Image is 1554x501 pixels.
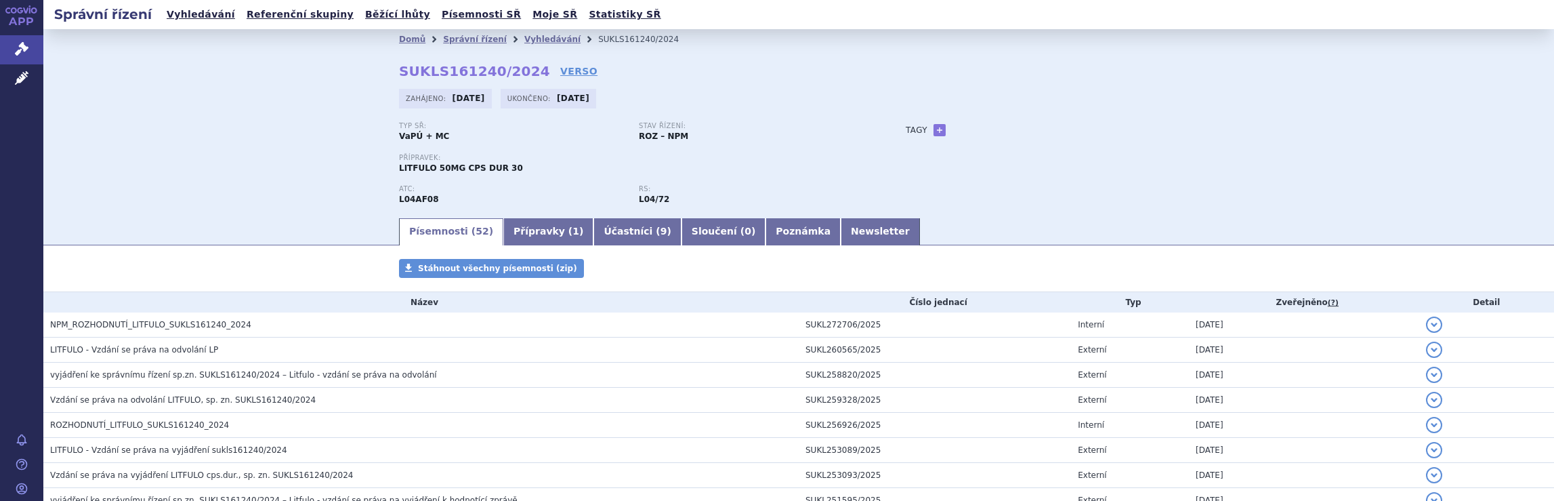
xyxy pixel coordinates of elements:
[799,438,1071,463] td: SUKL253089/2025
[50,370,437,380] span: vyjádření ke správnímu řízení sp.zn. SUKLS161240/2024 – Litfulo - vzdání se práva na odvolání
[799,413,1071,438] td: SUKL256926/2025
[1189,313,1419,338] td: [DATE]
[1078,445,1106,455] span: Externí
[1189,338,1419,363] td: [DATE]
[503,218,593,245] a: Přípravky (1)
[1189,388,1419,413] td: [DATE]
[1078,395,1106,405] span: Externí
[639,195,669,204] strong: ritlecitinib
[399,63,550,79] strong: SUKLS161240/2024
[585,5,665,24] a: Statistiky SŘ
[50,445,287,455] span: LITFULO - Vzdání se práva na vyjádření sukls161240/2024
[1426,392,1442,408] button: detail
[1078,370,1106,380] span: Externí
[799,363,1071,388] td: SUKL258820/2025
[841,218,920,245] a: Newsletter
[572,226,579,237] span: 1
[557,94,589,103] strong: [DATE]
[744,226,751,237] span: 0
[1426,442,1442,458] button: detail
[639,122,865,130] p: Stav řízení:
[406,93,448,104] span: Zahájeno:
[399,259,584,278] a: Stáhnout všechny písemnosti (zip)
[1189,363,1419,388] td: [DATE]
[1189,292,1419,313] th: Zveřejněno
[560,64,597,78] a: VERSO
[593,218,681,245] a: Účastníci (9)
[528,5,581,24] a: Moje SŘ
[1189,438,1419,463] td: [DATE]
[453,94,485,103] strong: [DATE]
[799,388,1071,413] td: SUKL259328/2025
[399,195,439,204] strong: RITLECITINIB
[399,185,625,193] p: ATC:
[765,218,841,245] a: Poznámka
[50,470,353,480] span: Vzdání se práva na vyjádření LITFULO cps.dur., sp. zn. SUKLS161240/2024
[399,163,523,173] span: LITFULO 50MG CPS DUR 30
[399,132,449,141] strong: VaPÚ + MC
[418,264,577,273] span: Stáhnout všechny písemnosti (zip)
[1426,342,1442,358] button: detail
[50,420,229,430] span: ROZHODNUTÍ_LITFULO_SUKLS161240_2024
[1078,420,1104,430] span: Interní
[1078,470,1106,480] span: Externí
[639,185,865,193] p: RS:
[399,218,503,245] a: Písemnosti (52)
[507,93,553,104] span: Ukončeno:
[1419,292,1554,313] th: Detail
[1426,417,1442,433] button: detail
[163,5,239,24] a: Vyhledávání
[598,29,696,49] li: SUKLS161240/2024
[1071,292,1189,313] th: Typ
[1426,467,1442,483] button: detail
[361,5,434,24] a: Běžící lhůty
[524,35,581,44] a: Vyhledávání
[1426,317,1442,333] button: detail
[43,292,799,313] th: Název
[660,226,667,237] span: 9
[799,292,1071,313] th: Číslo jednací
[799,313,1071,338] td: SUKL272706/2025
[639,132,688,141] strong: ROZ – NPM
[50,320,251,329] span: NPM_ROZHODNUTÍ_LITFULO_SUKLS161240_2024
[50,345,218,355] span: LITFULO - Vzdání se práva na odvolání LP
[1078,320,1104,329] span: Interní
[1189,413,1419,438] td: [DATE]
[476,226,488,237] span: 52
[438,5,525,24] a: Písemnosti SŘ
[399,154,879,162] p: Přípravek:
[399,35,425,44] a: Domů
[443,35,507,44] a: Správní řízení
[399,122,625,130] p: Typ SŘ:
[50,395,316,405] span: Vzdání se práva na odvolání LITFULO, sp. zn. SUKLS161240/2024
[933,124,946,136] a: +
[799,463,1071,488] td: SUKL253093/2025
[1078,345,1106,355] span: Externí
[1426,367,1442,383] button: detail
[906,122,927,138] h3: Tagy
[799,338,1071,363] td: SUKL260565/2025
[681,218,765,245] a: Sloučení (0)
[1328,298,1339,308] abbr: (?)
[243,5,358,24] a: Referenční skupiny
[43,5,163,24] h2: Správní řízení
[1189,463,1419,488] td: [DATE]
